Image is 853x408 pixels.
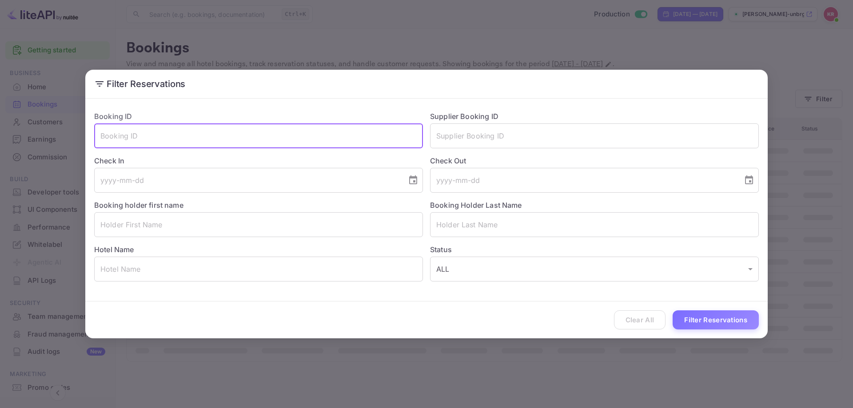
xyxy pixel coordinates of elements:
[94,245,134,254] label: Hotel Name
[430,112,498,121] label: Supplier Booking ID
[94,123,423,148] input: Booking ID
[94,201,183,210] label: Booking holder first name
[94,257,423,281] input: Hotel Name
[94,112,132,121] label: Booking ID
[673,310,759,329] button: Filter Reservations
[430,257,759,281] div: ALL
[430,212,759,237] input: Holder Last Name
[430,155,759,166] label: Check Out
[94,155,423,166] label: Check In
[430,168,737,193] input: yyyy-mm-dd
[404,171,422,189] button: Choose date
[430,244,759,255] label: Status
[740,171,758,189] button: Choose date
[85,70,768,98] h2: Filter Reservations
[94,168,401,193] input: yyyy-mm-dd
[94,212,423,237] input: Holder First Name
[430,201,522,210] label: Booking Holder Last Name
[430,123,759,148] input: Supplier Booking ID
